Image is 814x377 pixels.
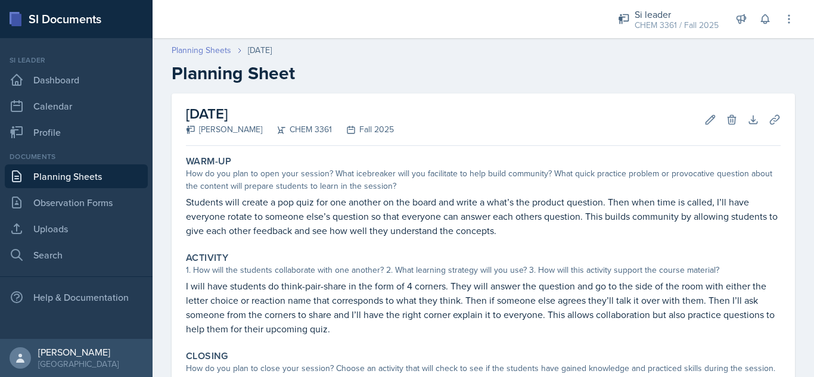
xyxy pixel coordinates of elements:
[262,123,332,136] div: CHEM 3361
[38,358,119,370] div: [GEOGRAPHIC_DATA]
[5,164,148,188] a: Planning Sheets
[186,279,781,336] p: I will have students do think-pair-share in the form of 4 corners. They will answer the question ...
[5,68,148,92] a: Dashboard
[5,243,148,267] a: Search
[186,264,781,276] div: 1. How will the students collaborate with one another? 2. What learning strategy will you use? 3....
[248,44,272,57] div: [DATE]
[186,195,781,238] p: Students will create a pop quiz for one another on the board and write a what’s the product quest...
[186,123,262,136] div: [PERSON_NAME]
[172,63,795,84] h2: Planning Sheet
[5,120,148,144] a: Profile
[5,55,148,66] div: Si leader
[186,252,228,264] label: Activity
[5,151,148,162] div: Documents
[186,167,781,192] div: How do you plan to open your session? What icebreaker will you facilitate to help build community...
[5,217,148,241] a: Uploads
[186,362,781,375] div: How do you plan to close your session? Choose an activity that will check to see if the students ...
[186,350,228,362] label: Closing
[5,94,148,118] a: Calendar
[38,346,119,358] div: [PERSON_NAME]
[5,285,148,309] div: Help & Documentation
[186,103,394,124] h2: [DATE]
[635,7,719,21] div: Si leader
[172,44,231,57] a: Planning Sheets
[635,19,719,32] div: CHEM 3361 / Fall 2025
[186,155,232,167] label: Warm-Up
[5,191,148,214] a: Observation Forms
[332,123,394,136] div: Fall 2025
